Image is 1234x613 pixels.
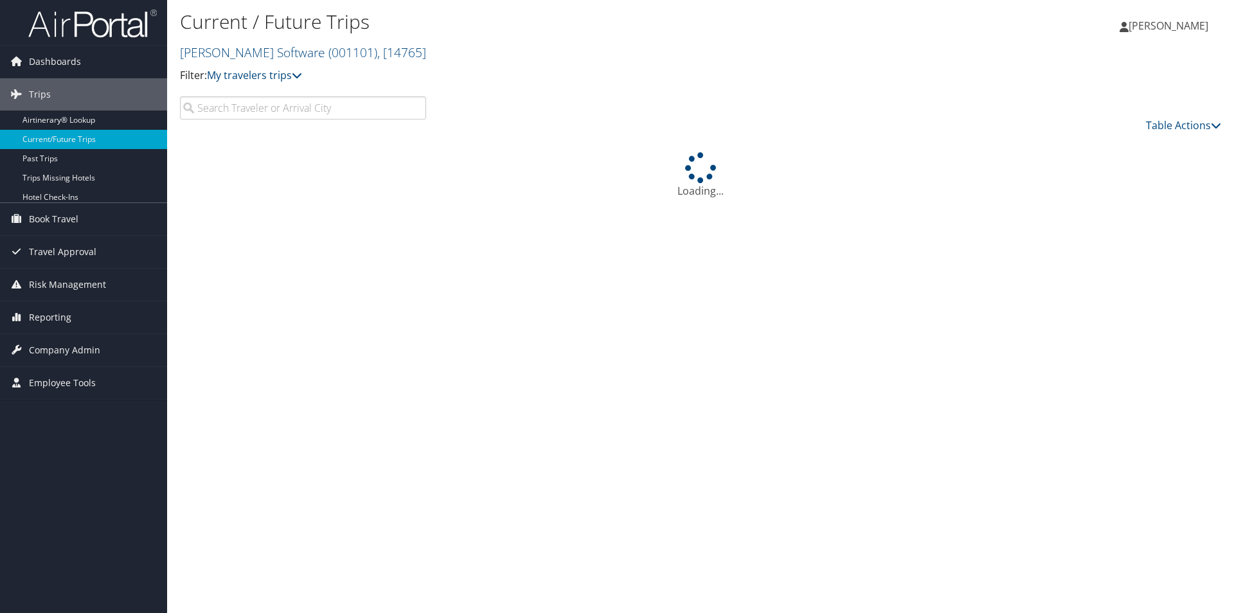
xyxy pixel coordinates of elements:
[28,8,157,39] img: airportal-logo.png
[207,68,302,82] a: My travelers trips
[180,8,874,35] h1: Current / Future Trips
[180,44,426,61] a: [PERSON_NAME] Software
[377,44,426,61] span: , [ 14765 ]
[1129,19,1208,33] span: [PERSON_NAME]
[29,269,106,301] span: Risk Management
[29,334,100,366] span: Company Admin
[29,236,96,268] span: Travel Approval
[1146,118,1221,132] a: Table Actions
[180,67,874,84] p: Filter:
[180,152,1221,199] div: Loading...
[29,367,96,399] span: Employee Tools
[29,203,78,235] span: Book Travel
[29,301,71,333] span: Reporting
[328,44,377,61] span: ( 001101 )
[29,46,81,78] span: Dashboards
[29,78,51,111] span: Trips
[180,96,426,120] input: Search Traveler or Arrival City
[1120,6,1221,45] a: [PERSON_NAME]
